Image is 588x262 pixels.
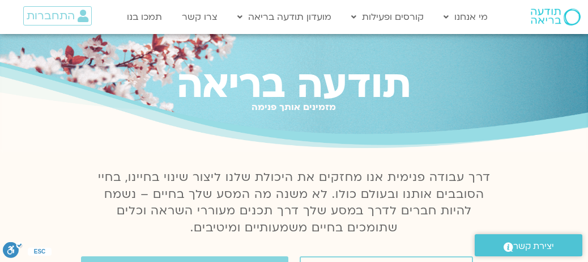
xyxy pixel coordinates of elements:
a: צרו קשר [176,6,223,28]
a: יצירת קשר [475,234,582,256]
a: תמכו בנו [121,6,168,28]
span: יצירת קשר [513,239,554,254]
p: דרך עבודה פנימית אנו מחזקים את היכולת שלנו ליצור שינוי בחיינו, בחיי הסובבים אותנו ובעולם כולו. לא... [91,169,497,237]
a: מועדון תודעה בריאה [232,6,337,28]
a: מי אנחנו [438,6,493,28]
img: תודעה בריאה [531,9,581,26]
span: התחברות [27,10,75,22]
a: קורסים ופעילות [346,6,429,28]
a: התחברות [23,6,92,26]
